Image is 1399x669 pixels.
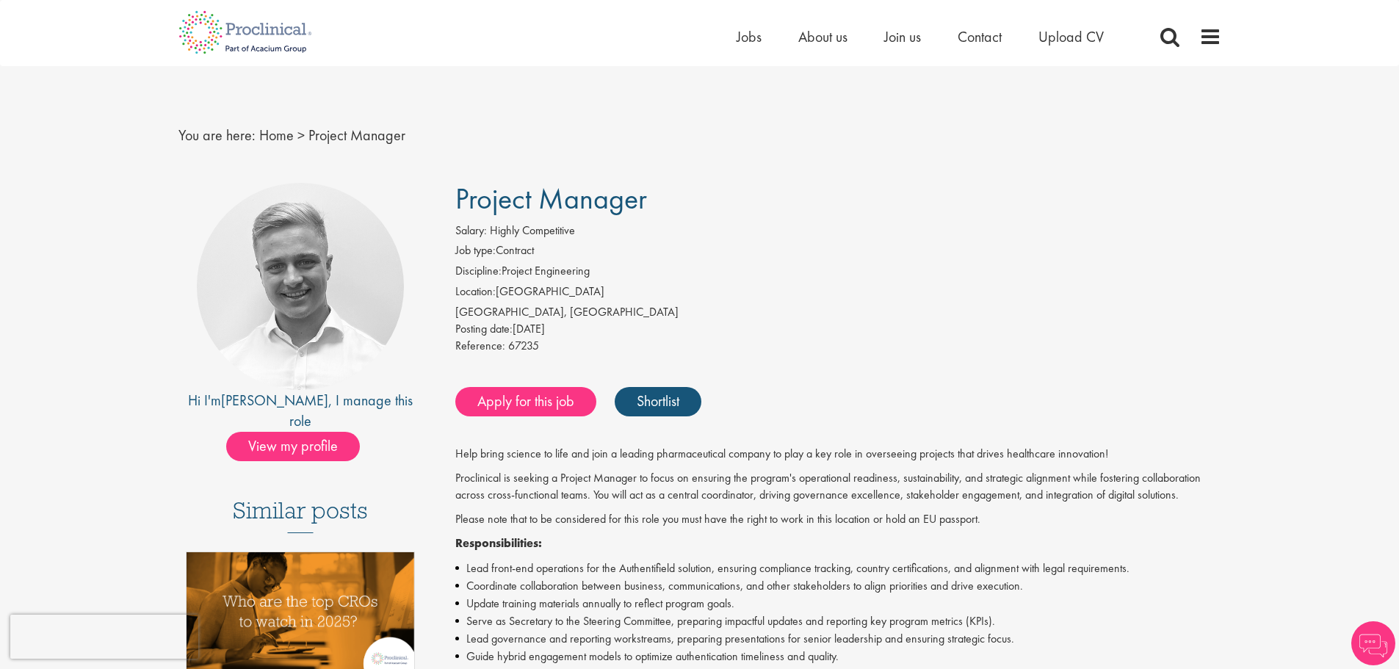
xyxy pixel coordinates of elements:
[455,446,1221,463] p: Help bring science to life and join a leading pharmaceutical company to play a key role in overse...
[455,283,496,300] label: Location:
[178,390,423,432] div: Hi I'm , I manage this role
[455,263,502,280] label: Discipline:
[455,242,496,259] label: Job type:
[1351,621,1395,665] img: Chatbot
[884,27,921,46] a: Join us
[455,648,1221,665] li: Guide hybrid engagement models to optimize authentication timeliness and quality.
[297,126,305,145] span: >
[455,577,1221,595] li: Coordinate collaboration between business, communications, and other stakeholders to align priori...
[958,27,1002,46] a: Contact
[259,126,294,145] a: breadcrumb link
[226,435,375,454] a: View my profile
[455,535,542,551] strong: Responsibilities:
[455,223,487,239] label: Salary:
[308,126,405,145] span: Project Manager
[798,27,847,46] a: About us
[1038,27,1104,46] a: Upload CV
[455,304,1221,321] div: [GEOGRAPHIC_DATA], [GEOGRAPHIC_DATA]
[455,511,1221,528] p: Please note that to be considered for this role you must have the right to work in this location ...
[455,321,1221,338] div: [DATE]
[455,283,1221,304] li: [GEOGRAPHIC_DATA]
[455,630,1221,648] li: Lead governance and reporting workstreams, preparing presentations for senior leadership and ensu...
[455,470,1221,504] p: Proclinical is seeking a Project Manager to focus on ensuring the program's operational readiness...
[233,498,368,533] h3: Similar posts
[455,321,513,336] span: Posting date:
[455,180,647,217] span: Project Manager
[455,612,1221,630] li: Serve as Secretary to the Steering Committee, preparing impactful updates and reporting key progr...
[221,391,328,410] a: [PERSON_NAME]
[455,560,1221,577] li: Lead front-end operations for the Authentifield solution, ensuring compliance tracking, country c...
[455,263,1221,283] li: Project Engineering
[10,615,198,659] iframe: reCAPTCHA
[455,242,1221,263] li: Contract
[197,183,404,390] img: imeage of recruiter Joshua Bye
[508,338,539,353] span: 67235
[455,338,505,355] label: Reference:
[226,432,360,461] span: View my profile
[490,223,575,238] span: Highly Competitive
[737,27,762,46] a: Jobs
[615,387,701,416] a: Shortlist
[455,387,596,416] a: Apply for this job
[178,126,256,145] span: You are here:
[455,595,1221,612] li: Update training materials annually to reflect program goals.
